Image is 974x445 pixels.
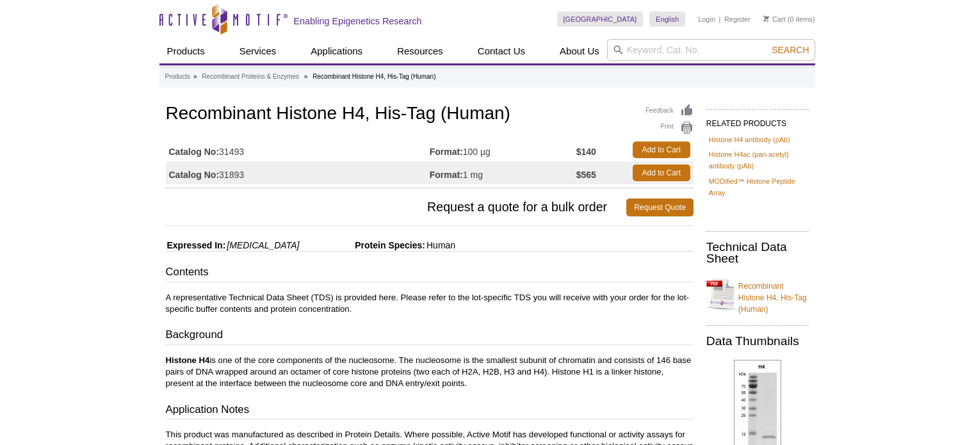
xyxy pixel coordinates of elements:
span: Human [425,240,455,250]
span: Request a quote for a bulk order [166,198,627,216]
h2: Data Thumbnails [706,336,809,347]
span: Search [772,45,809,55]
strong: Format: [430,169,463,181]
a: Register [724,15,751,24]
a: Recombinant Histone H4, His-Tag (Human) [706,273,809,315]
strong: $565 [576,169,596,181]
h3: Application Notes [166,402,694,420]
button: Search [768,44,813,56]
a: Recombinant Proteins & Enzymes [202,71,299,83]
a: MODified™ Histone Peptide Array [709,175,806,198]
a: English [649,12,685,27]
li: Recombinant Histone H4, His-Tag (Human) [312,73,435,80]
a: Histone H4ac (pan-acetyl) antibody (pAb) [709,149,806,172]
td: 31893 [166,161,430,184]
a: [GEOGRAPHIC_DATA] [557,12,644,27]
a: Resources [389,39,451,63]
h2: Enabling Epigenetics Research [294,15,422,27]
strong: Catalog No: [169,169,220,181]
strong: Format: [430,146,463,158]
h1: Recombinant Histone H4, His-Tag (Human) [166,104,694,125]
a: Cart [763,15,786,24]
span: Protein Species: [302,240,425,250]
strong: $140 [576,146,596,158]
input: Keyword, Cat. No. [607,39,815,61]
h2: Technical Data Sheet [706,241,809,264]
a: Add to Cart [633,142,690,158]
td: 100 µg [430,138,576,161]
h2: RELATED PRODUCTS [706,109,809,132]
strong: Histone H4 [166,355,210,365]
a: Contact Us [470,39,533,63]
a: Products [159,39,213,63]
li: » [193,73,197,80]
li: (0 items) [763,12,815,27]
img: Your Cart [763,15,769,22]
td: 1 mg [430,161,576,184]
p: A representative Technical Data Sheet (TDS) is provided here. Please refer to the lot-specific TD... [166,292,694,315]
h3: Background [166,327,694,345]
span: Expressed In: [166,240,226,250]
td: 31493 [166,138,430,161]
li: | [719,12,721,27]
a: Request Quote [626,198,694,216]
li: » [304,73,308,80]
a: Services [232,39,284,63]
a: Products [165,71,190,83]
a: Feedback [645,104,694,118]
p: is one of the core components of the nucleosome. The nucleosome is the smallest subunit of chroma... [166,355,694,389]
h3: Contents [166,264,694,282]
a: About Us [552,39,607,63]
a: Print [645,121,694,135]
a: Login [698,15,715,24]
a: Applications [303,39,370,63]
i: [MEDICAL_DATA] [227,240,299,250]
strong: Catalog No: [169,146,220,158]
a: Add to Cart [633,165,690,181]
a: Histone H4 antibody (pAb) [709,134,790,145]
